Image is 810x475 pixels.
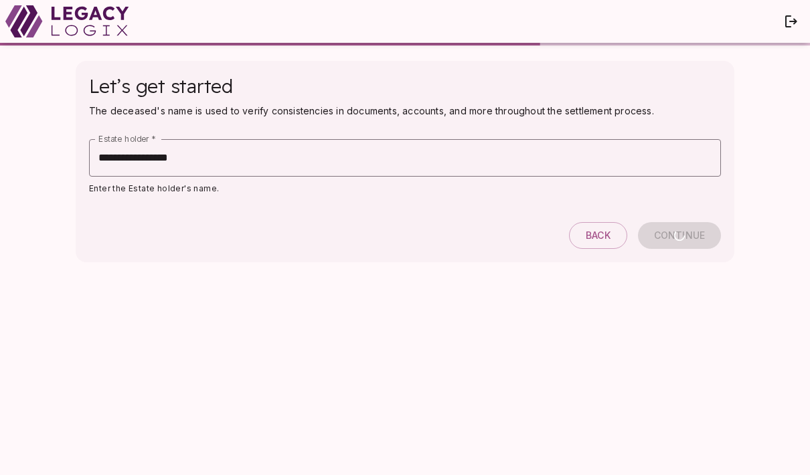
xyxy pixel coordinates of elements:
[586,229,611,242] span: Back
[98,133,156,145] label: Estate holder
[89,183,219,193] span: Enter the Estate holder's name.
[89,74,233,98] span: Let’s get started
[569,222,627,249] button: Back
[89,105,654,116] span: The deceased's name is used to verify consistencies in documents, accounts, and more throughout t...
